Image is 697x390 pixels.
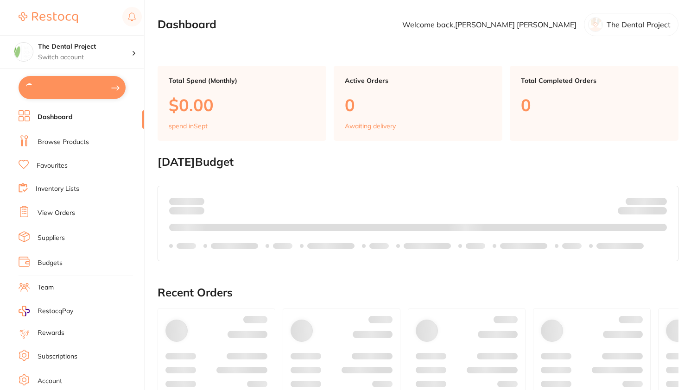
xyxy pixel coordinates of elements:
a: Rewards [38,328,64,338]
p: Labels extended [404,242,451,250]
a: View Orders [38,208,75,218]
p: spend in Sept [169,122,208,130]
p: Active Orders [345,77,491,84]
h2: Dashboard [158,18,216,31]
p: $0.00 [169,95,315,114]
a: Active Orders0Awaiting delivery [334,66,502,141]
strong: $0.00 [188,197,204,205]
p: Awaiting delivery [345,122,396,130]
p: The Dental Project [607,20,671,29]
a: Favourites [37,161,68,170]
img: The Dental Project [14,43,33,61]
a: Total Spend (Monthly)$0.00spend inSept [158,66,326,141]
p: Labels [562,242,582,250]
p: Labels [273,242,292,250]
p: Labels extended [500,242,547,250]
a: Subscriptions [38,352,77,361]
a: RestocqPay [19,306,73,316]
h2: Recent Orders [158,286,678,299]
p: Spent: [169,197,204,205]
a: Team [38,283,54,292]
p: Remaining: [618,205,667,216]
a: Dashboard [38,113,73,122]
p: 0 [345,95,491,114]
strong: $0.00 [651,208,667,217]
p: Switch account [38,53,132,62]
a: Account [38,377,62,386]
h2: [DATE] Budget [158,156,678,169]
img: Restocq Logo [19,12,78,23]
a: Restocq Logo [19,7,78,28]
p: Budget: [626,197,667,205]
p: Labels extended [596,242,644,250]
p: Labels [369,242,389,250]
span: RestocqPay [38,307,73,316]
p: Labels extended [211,242,258,250]
img: RestocqPay [19,306,30,316]
p: month [169,205,204,216]
p: Total Completed Orders [521,77,667,84]
h4: The Dental Project [38,42,132,51]
p: Labels [177,242,196,250]
p: Labels extended [307,242,355,250]
strong: $NaN [649,197,667,205]
a: Suppliers [38,233,65,243]
p: Total Spend (Monthly) [169,77,315,84]
p: Welcome back, [PERSON_NAME] [PERSON_NAME] [402,20,577,29]
p: 0 [521,95,667,114]
p: Labels [466,242,485,250]
a: Budgets [38,258,63,268]
a: Inventory Lists [36,184,79,194]
a: Total Completed Orders0 [510,66,678,141]
a: Browse Products [38,138,89,147]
